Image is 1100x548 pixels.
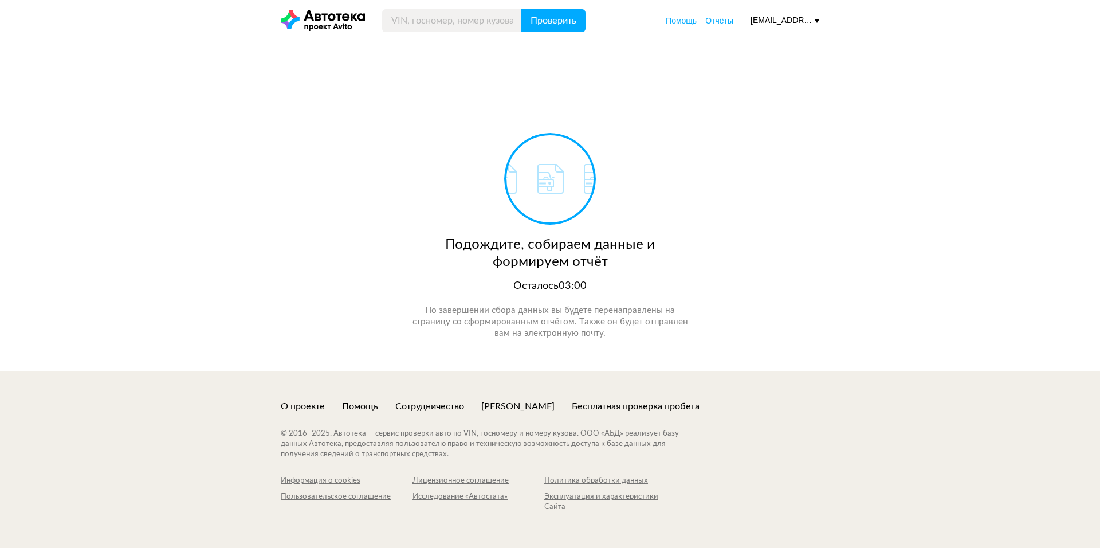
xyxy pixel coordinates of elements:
span: Помощь [666,16,697,25]
a: Эксплуатация и характеристики Сайта [544,492,676,512]
a: Лицензионное соглашение [412,476,544,486]
a: [PERSON_NAME] [481,400,555,413]
a: Бесплатная проверка пробега [572,400,700,413]
a: Отчёты [705,15,733,26]
a: Пользовательское соглашение [281,492,412,512]
div: По завершении сбора данных вы будете перенаправлены на страницу со сформированным отчётом. Также ... [410,305,690,339]
div: Осталось 03:00 [410,279,690,293]
input: VIN, госномер, номер кузова [382,9,522,32]
div: © 2016– 2025 . Автотека — сервис проверки авто по VIN, госномеру и номеру кузова. ООО «АБД» реали... [281,429,702,460]
a: Политика обработки данных [544,476,676,486]
a: О проекте [281,400,325,413]
a: Помощь [342,400,378,413]
a: Сотрудничество [395,400,464,413]
a: Исследование «Автостата» [412,492,544,512]
a: Информация о cookies [281,476,412,486]
a: Помощь [666,15,697,26]
div: Подождите, собираем данные и формируем отчёт [410,236,690,271]
div: [EMAIL_ADDRESS][DOMAIN_NAME] [751,15,819,26]
span: Отчёты [705,16,733,25]
div: Исследование «Автостата» [412,492,544,502]
button: Проверить [521,9,586,32]
span: Проверить [531,16,576,25]
div: Пользовательское соглашение [281,492,412,502]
